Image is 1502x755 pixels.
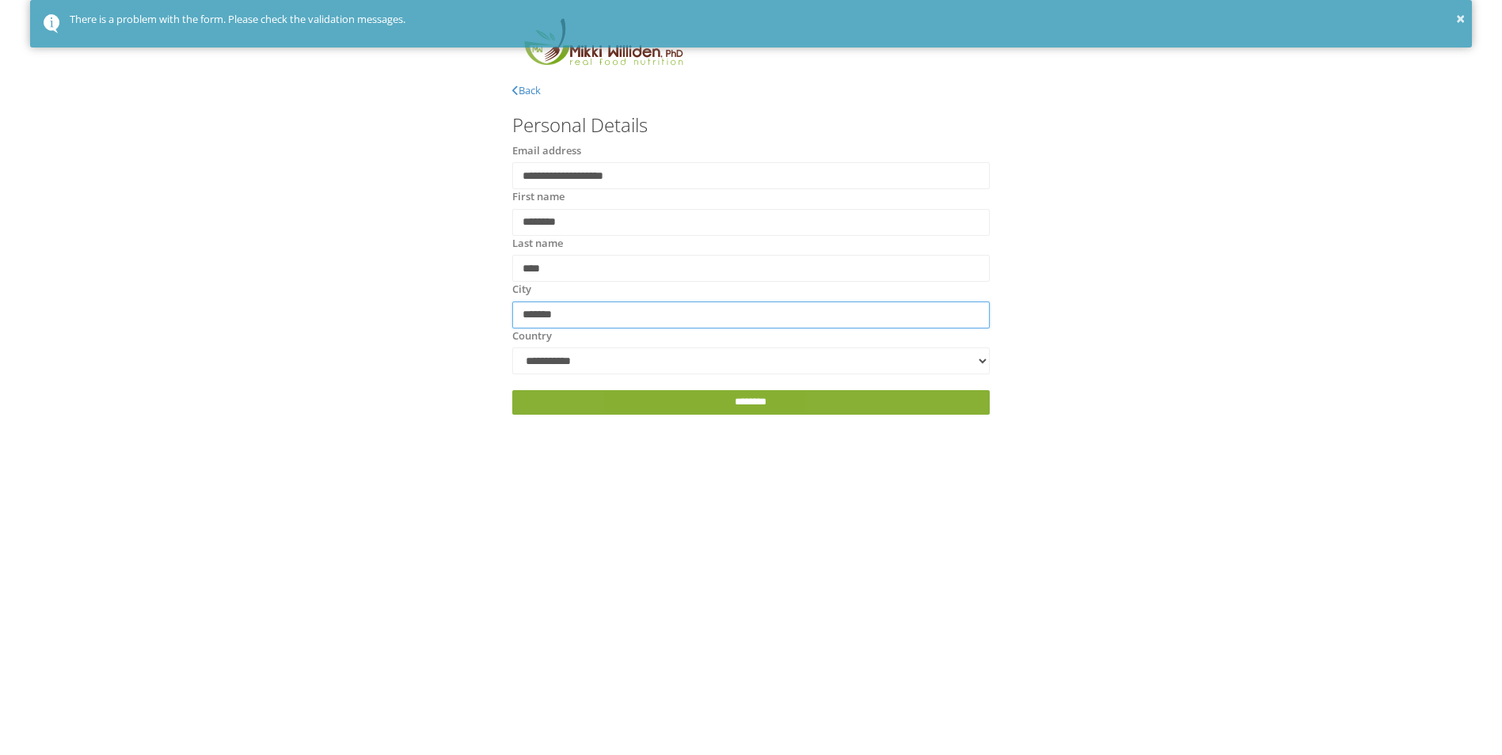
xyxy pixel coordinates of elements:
[512,189,565,205] label: First name
[512,236,563,252] label: Last name
[512,328,552,344] label: Country
[512,83,541,97] a: Back
[512,143,581,159] label: Email address
[70,12,1460,28] div: There is a problem with the form. Please check the validation messages.
[1456,7,1465,31] button: ×
[512,115,989,135] h3: Personal Details
[512,282,531,298] label: City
